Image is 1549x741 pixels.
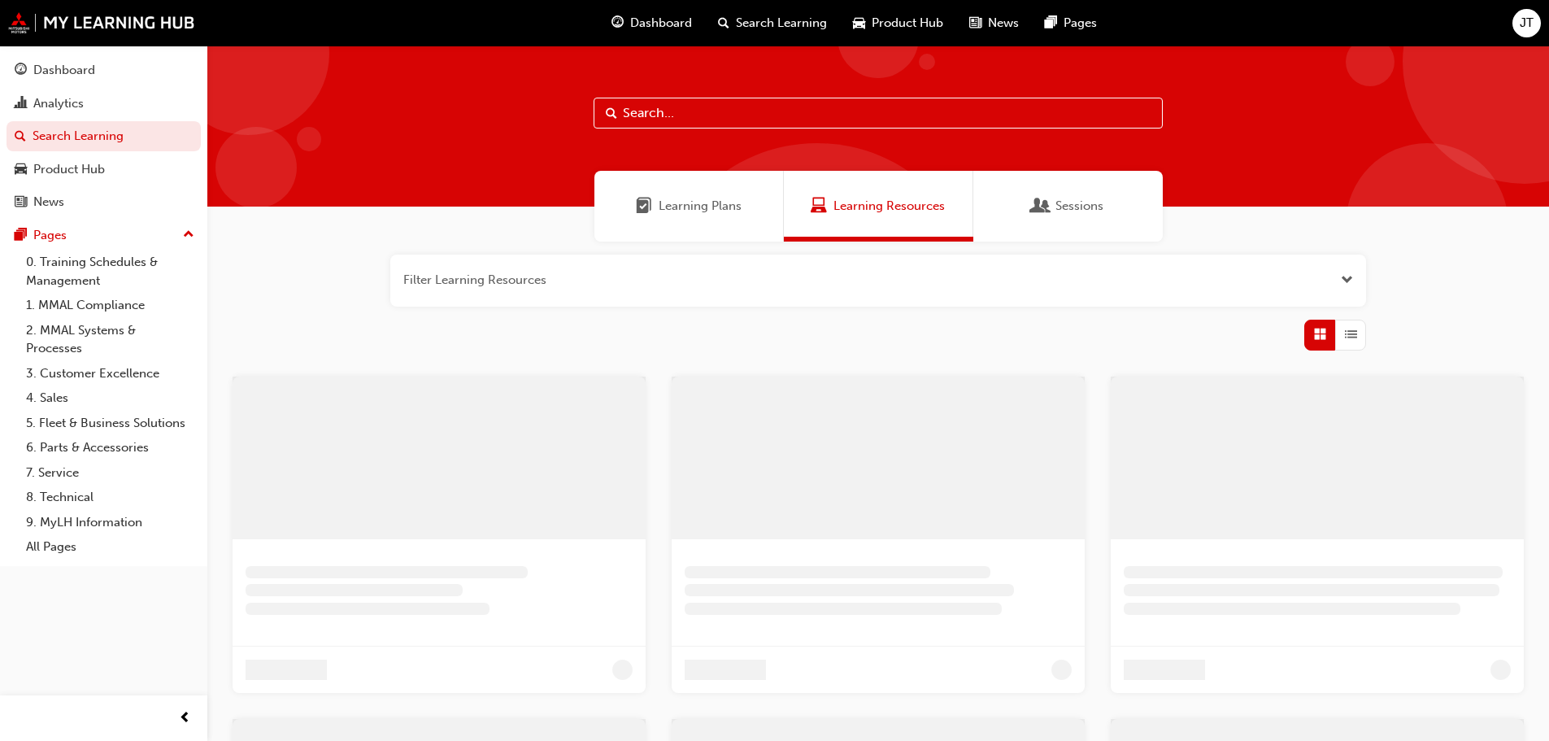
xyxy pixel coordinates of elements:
span: Sessions [1033,197,1049,216]
a: search-iconSearch Learning [705,7,840,40]
span: News [988,14,1019,33]
a: 8. Technical [20,485,201,510]
a: Analytics [7,89,201,119]
button: DashboardAnalyticsSearch LearningProduct HubNews [7,52,201,220]
a: 9. MyLH Information [20,510,201,535]
span: car-icon [15,163,27,177]
span: Learning Resources [833,197,945,216]
div: Dashboard [33,61,95,80]
a: 2. MMAL Systems & Processes [20,318,201,361]
span: Learning Plans [636,197,652,216]
span: up-icon [183,224,194,246]
a: Search Learning [7,121,201,151]
span: search-icon [718,13,729,33]
span: JT [1520,14,1534,33]
span: Learning Resources [811,197,827,216]
span: pages-icon [15,229,27,243]
span: chart-icon [15,97,27,111]
img: mmal [8,12,195,33]
div: News [33,193,64,211]
a: 6. Parts & Accessories [20,435,201,460]
span: news-icon [969,13,981,33]
a: pages-iconPages [1032,7,1110,40]
a: 3. Customer Excellence [20,361,201,386]
a: 5. Fleet & Business Solutions [20,411,201,436]
span: guage-icon [611,13,624,33]
div: Product Hub [33,160,105,179]
div: Pages [33,226,67,245]
a: SessionsSessions [973,171,1163,242]
button: Open the filter [1341,271,1353,290]
button: JT [1512,9,1541,37]
a: 7. Service [20,460,201,486]
span: prev-icon [179,708,191,729]
a: news-iconNews [956,7,1032,40]
span: Sessions [1055,197,1103,216]
span: news-icon [15,195,27,210]
span: Dashboard [630,14,692,33]
a: Learning PlansLearning Plans [594,171,784,242]
span: Grid [1314,325,1326,344]
a: guage-iconDashboard [598,7,705,40]
span: car-icon [853,13,865,33]
span: Search Learning [736,14,827,33]
span: Learning Plans [659,197,742,216]
span: Pages [1064,14,1097,33]
a: 0. Training Schedules & Management [20,250,201,293]
span: List [1345,325,1357,344]
a: Product Hub [7,155,201,185]
span: guage-icon [15,63,27,78]
button: Pages [7,220,201,251]
a: News [7,187,201,217]
span: pages-icon [1045,13,1057,33]
span: search-icon [15,129,26,144]
input: Search... [594,98,1163,129]
span: Product Hub [872,14,943,33]
span: Search [606,104,617,123]
a: All Pages [20,534,201,560]
a: 1. MMAL Compliance [20,293,201,318]
a: Learning ResourcesLearning Resources [784,171,973,242]
a: Dashboard [7,55,201,85]
a: car-iconProduct Hub [840,7,956,40]
a: 4. Sales [20,386,201,411]
div: Analytics [33,94,84,113]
